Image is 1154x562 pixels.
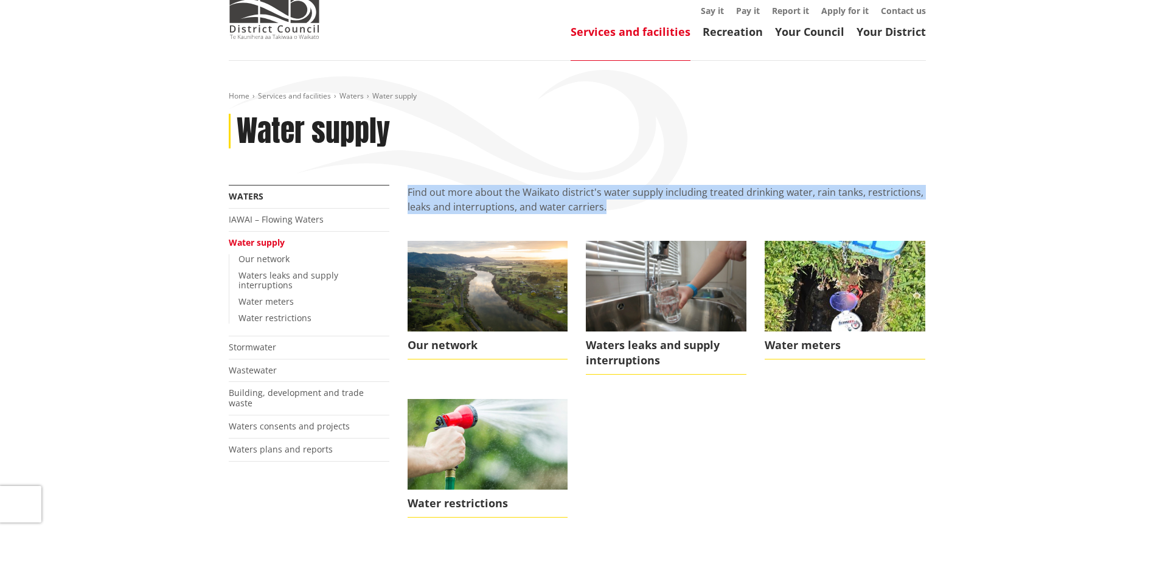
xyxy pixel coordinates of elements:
[229,420,350,432] a: Waters consents and projects
[229,387,364,409] a: Building, development and trade waste
[571,24,690,39] a: Services and facilities
[857,24,926,39] a: Your District
[765,241,925,331] img: water meter
[701,5,724,16] a: Say it
[258,91,331,101] a: Services and facilities
[881,5,926,16] a: Contact us
[229,443,333,455] a: Waters plans and reports
[703,24,763,39] a: Recreation
[408,185,926,229] p: Find out more about the Waikato district's water supply including treated drinking water, rain ta...
[765,331,925,359] span: Water meters
[229,364,277,376] a: Wastewater
[237,114,390,149] h1: Water supply
[408,331,568,359] span: Our network
[408,490,568,518] span: Water restrictions
[775,24,844,39] a: Your Council
[372,91,417,101] span: Water supply
[586,331,746,375] span: Waters leaks and supply interruptions
[229,213,324,225] a: IAWAI – Flowing Waters
[586,241,746,375] a: Waters leaks and supply interruptions
[408,241,568,331] img: Waikato Te Awa
[229,341,276,353] a: Stormwater
[736,5,760,16] a: Pay it
[772,5,809,16] a: Report it
[229,237,285,248] a: Water supply
[229,91,926,102] nav: breadcrumb
[1098,511,1142,555] iframe: Messenger Launcher
[238,296,294,307] a: Water meters
[765,241,925,359] a: Water meters
[339,91,364,101] a: Waters
[408,241,568,359] a: Our network
[229,91,249,101] a: Home
[238,269,338,291] a: Waters leaks and supply interruptions
[586,241,746,331] img: water image
[408,399,568,489] img: water restriction
[821,5,869,16] a: Apply for it
[238,312,311,324] a: Water restrictions
[229,190,263,202] a: Waters
[238,253,290,265] a: Our network
[408,399,568,518] a: Water restrictions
